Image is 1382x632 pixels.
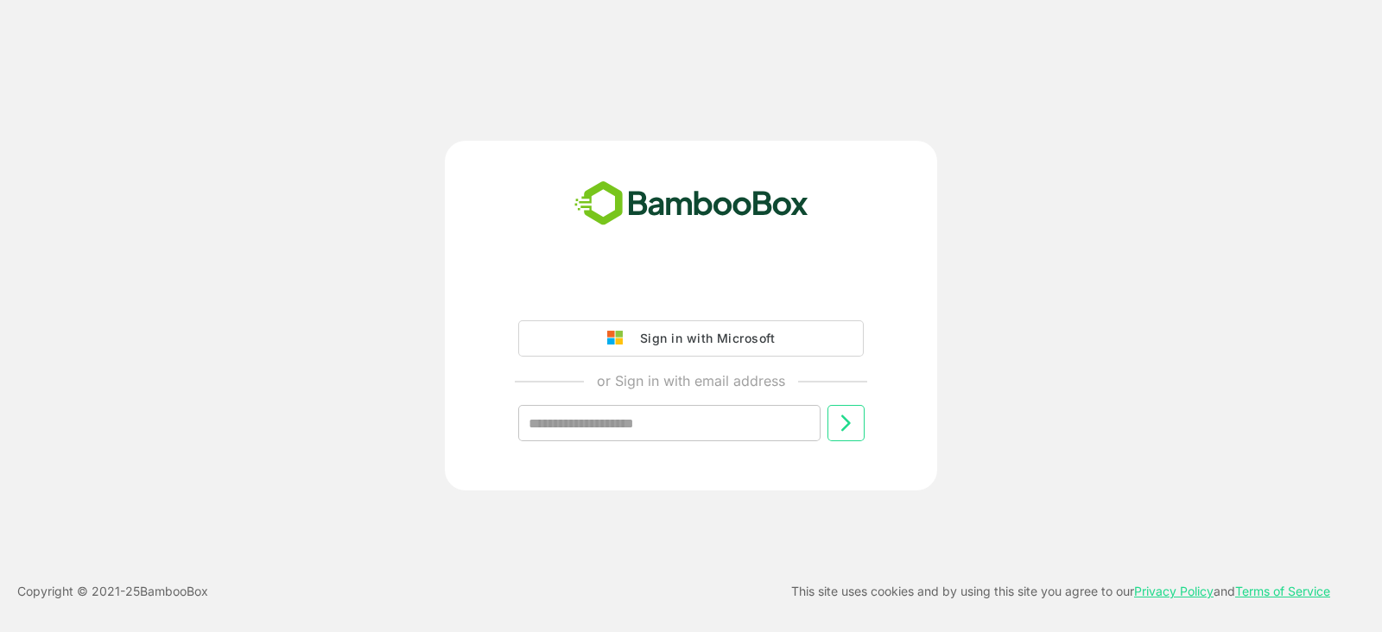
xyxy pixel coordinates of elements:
[518,320,864,357] button: Sign in with Microsoft
[631,327,775,350] div: Sign in with Microsoft
[565,175,818,232] img: bamboobox
[1235,584,1330,598] a: Terms of Service
[17,581,208,602] p: Copyright © 2021- 25 BambooBox
[607,331,631,346] img: google
[597,370,785,391] p: or Sign in with email address
[1134,584,1214,598] a: Privacy Policy
[791,581,1330,602] p: This site uses cookies and by using this site you agree to our and
[510,272,872,310] iframe: Sign in with Google Button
